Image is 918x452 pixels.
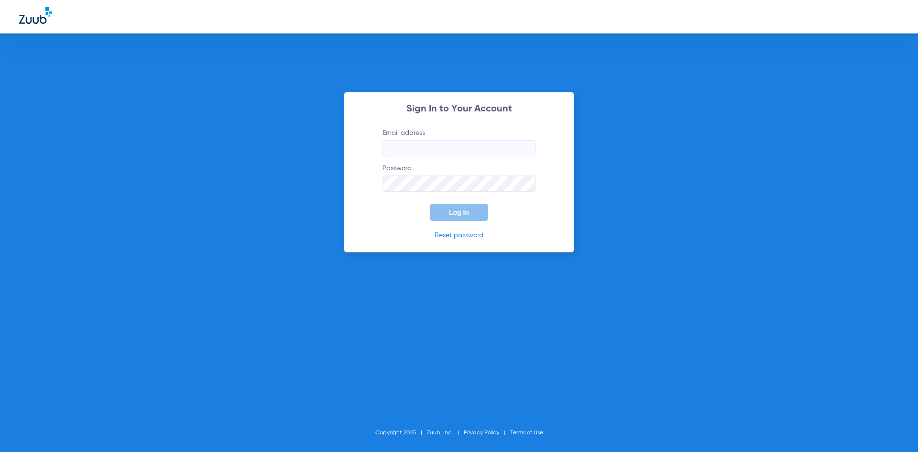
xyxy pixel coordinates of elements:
[427,428,464,438] li: Zuub, Inc.
[870,406,918,452] iframe: Chat Widget
[430,204,488,221] button: Log In
[19,7,52,24] img: Zuub Logo
[368,104,550,114] h2: Sign In to Your Account
[435,232,483,239] a: Reset password
[382,128,535,156] label: Email address
[510,430,543,436] a: Terms of Use
[382,176,535,192] input: Password
[464,430,499,436] a: Privacy Policy
[382,140,535,156] input: Email address
[449,209,469,216] span: Log In
[382,164,535,192] label: Password
[375,428,427,438] li: Copyright 2025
